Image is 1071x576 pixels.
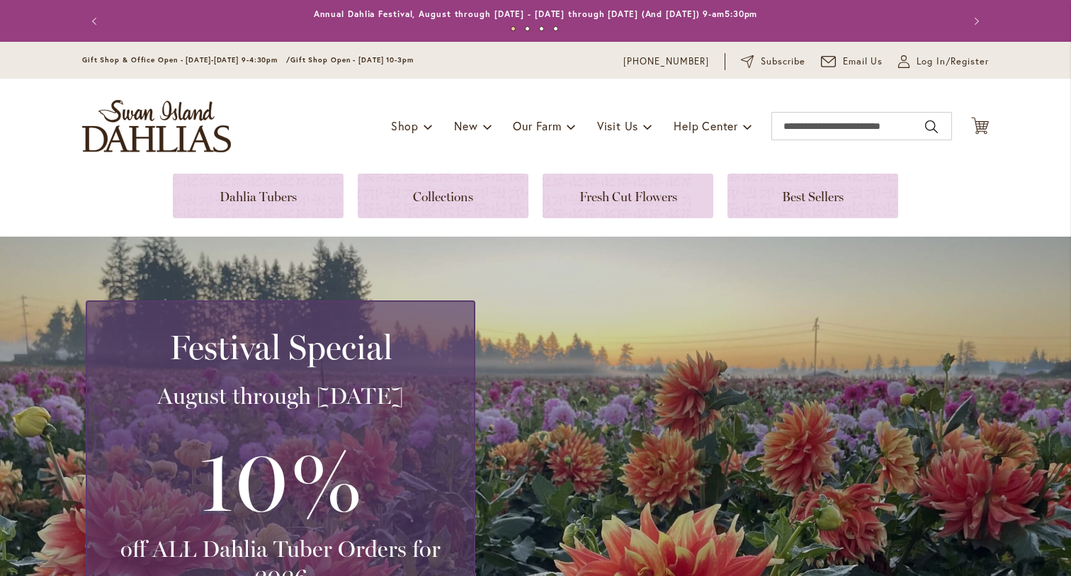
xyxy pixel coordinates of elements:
[104,327,457,367] h2: Festival Special
[539,26,544,31] button: 3 of 4
[290,55,414,64] span: Gift Shop Open - [DATE] 10-3pm
[454,118,477,133] span: New
[597,118,638,133] span: Visit Us
[553,26,558,31] button: 4 of 4
[623,55,709,69] a: [PHONE_NUMBER]
[82,7,110,35] button: Previous
[960,7,989,35] button: Next
[917,55,989,69] span: Log In/Register
[104,382,457,410] h3: August through [DATE]
[761,55,805,69] span: Subscribe
[674,118,738,133] span: Help Center
[898,55,989,69] a: Log In/Register
[843,55,883,69] span: Email Us
[741,55,805,69] a: Subscribe
[821,55,883,69] a: Email Us
[391,118,419,133] span: Shop
[82,55,290,64] span: Gift Shop & Office Open - [DATE]-[DATE] 9-4:30pm /
[513,118,561,133] span: Our Farm
[525,26,530,31] button: 2 of 4
[104,424,457,535] h3: 10%
[82,100,231,152] a: store logo
[511,26,516,31] button: 1 of 4
[314,9,758,19] a: Annual Dahlia Festival, August through [DATE] - [DATE] through [DATE] (And [DATE]) 9-am5:30pm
